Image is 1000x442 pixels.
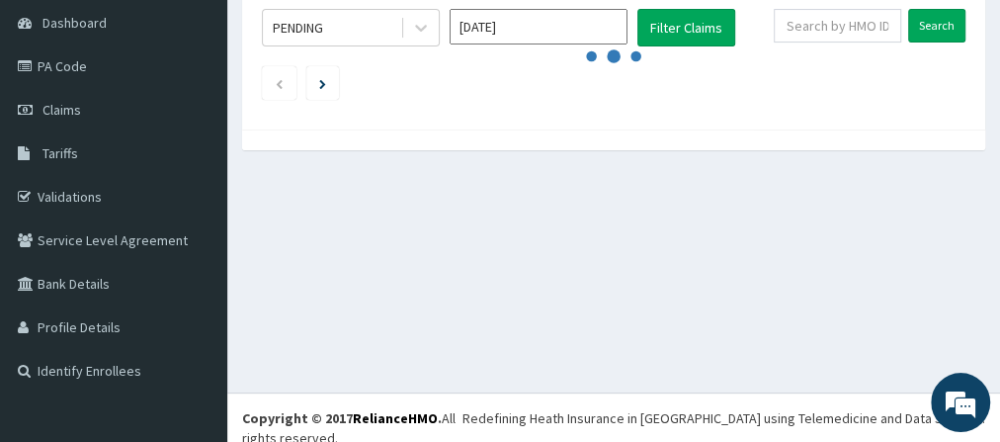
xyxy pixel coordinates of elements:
div: Minimize live chat window [324,10,372,57]
img: d_794563401_company_1708531726252_794563401 [37,99,80,148]
svg: audio-loading [584,27,643,86]
div: PENDING [273,18,323,38]
strong: Copyright © 2017 . [242,409,442,427]
a: RelianceHMO [353,409,438,427]
input: Select Month and Year [450,9,627,44]
input: Search by HMO ID [774,9,901,43]
a: Previous page [275,74,284,92]
span: We're online! [115,109,273,309]
input: Search [908,9,965,43]
a: Next page [319,74,326,92]
div: Redefining Heath Insurance in [GEOGRAPHIC_DATA] using Telemedicine and Data Science! [462,408,985,428]
textarea: Type your message and hit 'Enter' [10,260,376,329]
span: Tariffs [42,144,78,162]
button: Filter Claims [637,9,735,46]
div: Chat with us now [103,111,332,136]
span: Dashboard [42,14,107,32]
span: Claims [42,101,81,119]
